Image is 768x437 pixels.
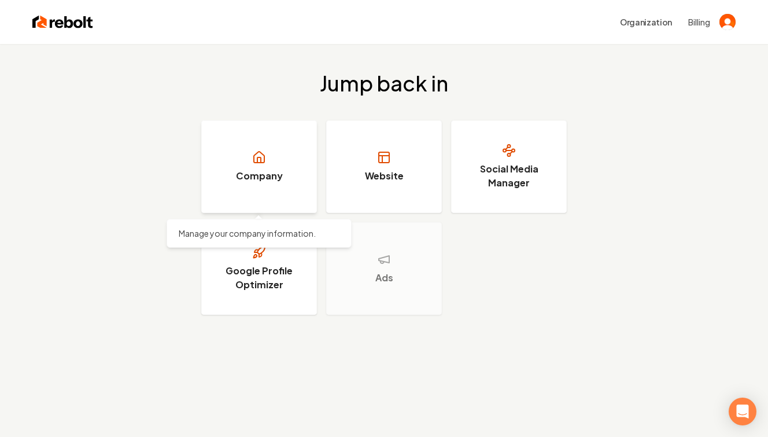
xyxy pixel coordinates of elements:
h3: Google Profile Optimizer [216,264,302,292]
a: Website [326,120,442,213]
a: Social Media Manager [451,120,567,213]
h3: Website [365,169,404,183]
img: Rebolt Logo [32,14,93,30]
h2: Jump back in [320,72,448,95]
button: Organization [613,12,679,32]
div: Open Intercom Messenger [729,398,756,425]
h3: Ads [375,271,393,285]
p: Manage your company information. [179,227,339,239]
a: Google Profile Optimizer [201,222,317,315]
button: Open user button [719,14,736,30]
h3: Social Media Manager [466,162,552,190]
a: Company [201,120,317,213]
img: 's logo [719,14,736,30]
button: Billing [688,16,710,28]
h3: Company [236,169,283,183]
